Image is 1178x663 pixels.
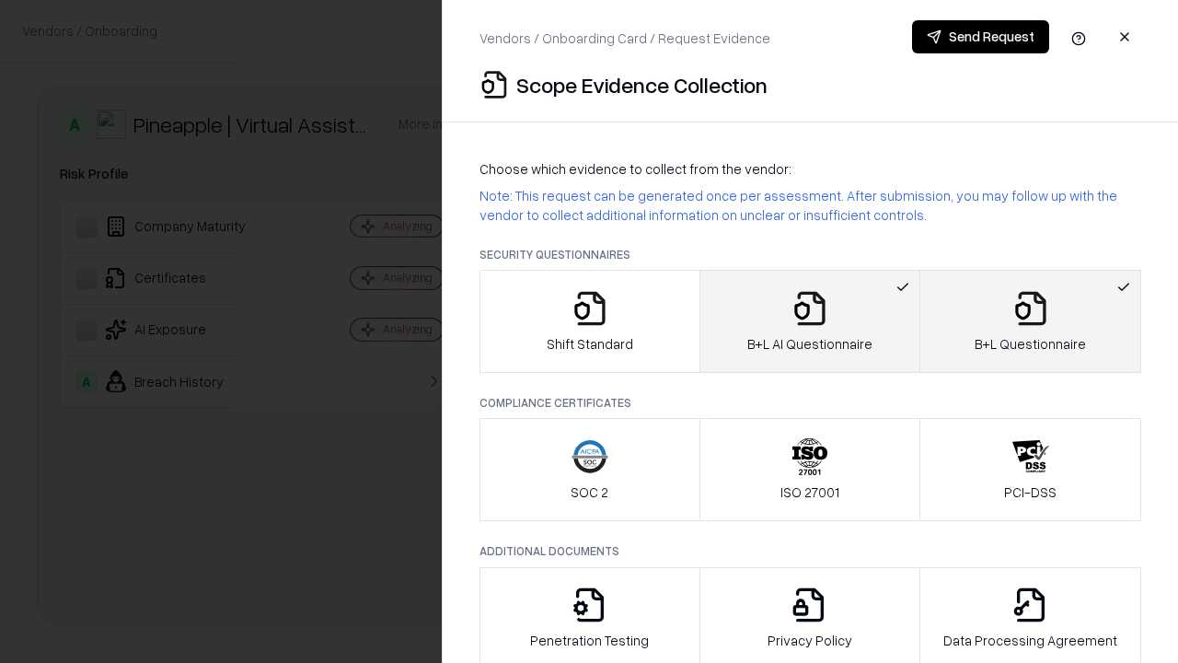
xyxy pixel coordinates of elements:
[530,631,649,650] p: Penetration Testing
[699,270,921,373] button: B+L AI Questionnaire
[479,270,700,373] button: Shift Standard
[479,395,1141,411] p: Compliance Certificates
[780,483,839,502] p: ISO 27001
[768,631,852,650] p: Privacy Policy
[547,334,633,354] p: Shift Standard
[747,334,872,354] p: B+L AI Questionnaire
[479,543,1141,559] p: Additional Documents
[479,247,1141,262] p: Security Questionnaires
[1004,483,1057,502] p: PCI-DSS
[571,483,608,502] p: SOC 2
[479,418,700,521] button: SOC 2
[919,270,1141,373] button: B+L Questionnaire
[912,20,1049,53] button: Send Request
[919,418,1141,521] button: PCI-DSS
[479,186,1141,225] p: Note: This request can be generated once per assessment. After submission, you may follow up with...
[943,631,1117,650] p: Data Processing Agreement
[699,418,921,521] button: ISO 27001
[975,334,1086,354] p: B+L Questionnaire
[479,159,1141,179] p: Choose which evidence to collect from the vendor:
[479,29,770,48] p: Vendors / Onboarding Card / Request Evidence
[516,70,768,99] p: Scope Evidence Collection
